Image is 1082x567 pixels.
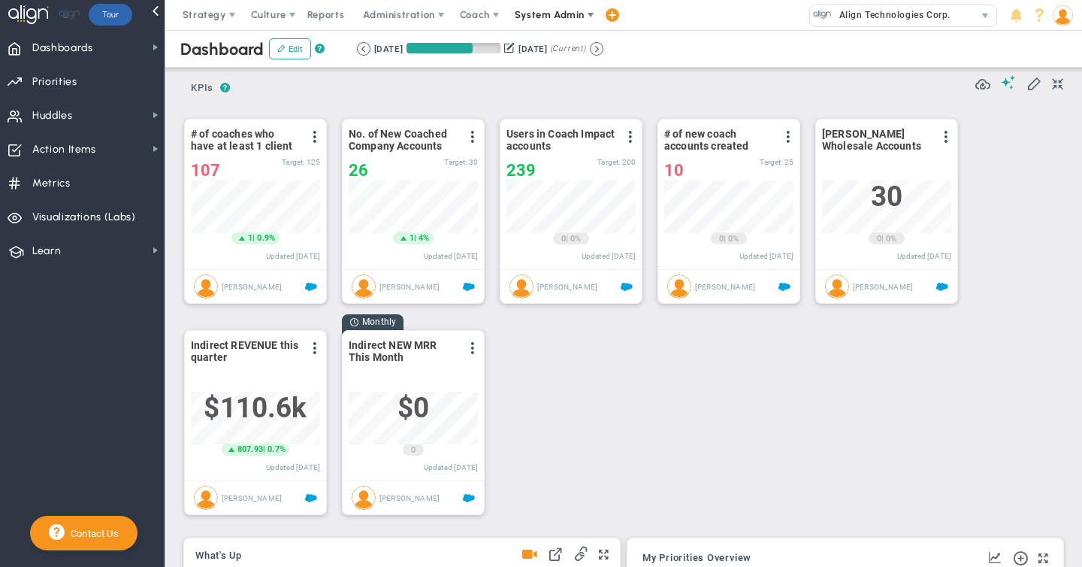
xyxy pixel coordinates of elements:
span: Coach [460,9,490,20]
span: 0% [728,234,739,244]
span: Salesforce Enabled<br ></span>New Paid Coached Cos in Current Quarter [463,281,475,293]
span: 125 [307,158,320,166]
span: 26 [349,161,368,180]
span: System Admin [515,9,585,20]
span: 200 [622,158,636,166]
span: What's Up [195,550,242,561]
span: Suggestions (AI Feature) [1001,75,1016,89]
button: KPIs [184,76,220,102]
span: 30 [469,158,478,166]
span: Updated [DATE] [897,252,951,260]
span: Users in Coach Impact accounts [506,128,615,152]
span: $110,598.4 [204,392,307,424]
span: Salesforce Enabled<br ></span>VIP Coaches [305,281,317,293]
span: 239 [506,161,536,180]
span: select [975,5,996,26]
span: Culture [251,9,286,20]
span: 0 [877,233,881,245]
span: 1 [410,232,414,244]
span: | [252,233,255,243]
button: Go to previous period [357,42,370,56]
span: KPIs [184,76,220,100]
span: Updated [DATE] [266,252,320,260]
img: 50249.Person.photo [1053,5,1073,26]
span: [PERSON_NAME] [379,494,440,502]
span: 0 [561,233,566,245]
span: [PERSON_NAME] Wholesale Accounts [822,128,931,152]
img: Eugene Terk [352,486,376,510]
span: [PERSON_NAME] [222,494,282,502]
span: Dashboards [32,32,93,64]
span: 25 [784,158,793,166]
span: | [566,234,568,244]
span: Strategy [183,9,226,20]
div: [DATE] [518,42,547,56]
span: Updated [DATE] [266,463,320,471]
span: Updated [DATE] [424,252,478,260]
span: 107 [191,161,220,180]
span: 1 [248,232,252,244]
span: | [263,444,265,454]
span: 0 [719,233,724,245]
button: Go to next period [590,42,603,56]
span: Target: [444,158,467,166]
span: Updated [DATE] [739,252,793,260]
span: 4% [419,233,429,243]
div: Period Progress: 70% Day 64 of 91 with 27 remaining. [407,43,500,53]
img: Eugene Terk [352,274,376,299]
span: Updated [DATE] [424,463,478,471]
span: 0.9% [257,233,275,243]
span: Salesforce Enabled<br ></span>Indirect New ARR This Month - ET [463,493,475,505]
span: 0 [411,444,416,456]
span: Dashboard [180,39,264,59]
div: [DATE] [374,42,403,56]
span: [PERSON_NAME] [537,283,597,291]
span: Salesforce Enabled<br ></span>Indirect Revenue - This Quarter - TO DAT [305,493,317,505]
span: My Priorities Overview [642,553,751,563]
img: Eugene Terk [667,274,691,299]
span: (Current) [550,42,586,56]
span: [PERSON_NAME] [853,283,913,291]
span: Contact Us [65,528,119,539]
span: Align Technologies Corp. [832,5,951,25]
span: Updated [DATE] [582,252,636,260]
span: 0.7% [267,444,286,454]
span: [PERSON_NAME] [222,283,282,291]
span: 0% [886,234,896,244]
span: 10 [664,161,684,180]
span: | [724,234,726,244]
button: My Priorities Overview [642,553,751,565]
span: # of new coach accounts created [664,128,773,152]
span: Visualizations (Labs) [32,202,136,233]
img: 10991.Company.photo [813,5,832,24]
span: Edit My KPIs [1026,75,1041,90]
span: Salesforce Enabled<br ></span> [621,281,633,293]
span: Indirect REVENUE this quarter [191,339,300,363]
span: | [881,234,884,244]
button: What's Up [195,550,242,562]
span: Target: [760,158,782,166]
img: Eugene Terk [825,274,849,299]
img: Eugene Terk [194,274,218,299]
span: # of coaches who have at least 1 client [191,128,300,152]
span: Salesforce Enabled<br ></span>ALL Petra Wholesale Accounts - ET [936,281,948,293]
span: | [414,233,416,243]
span: Metrics [32,168,71,199]
span: Huddles [32,100,73,132]
img: Eugene Terk [194,486,218,510]
span: [PERSON_NAME] [379,283,440,291]
span: Refresh Data [975,74,990,89]
span: Learn [32,235,61,267]
img: Eugene Terk [509,274,533,299]
span: [PERSON_NAME] [695,283,755,291]
button: Edit [269,38,311,59]
span: 807.93 [237,444,263,456]
span: Target: [597,158,620,166]
span: No. of New Coached Company Accounts [349,128,458,152]
span: Administration [363,9,434,20]
span: 0% [570,234,581,244]
span: Action Items [32,134,96,165]
span: Priorities [32,66,77,98]
span: Target: [282,158,304,166]
span: Indirect NEW MRR This Month [349,339,458,363]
